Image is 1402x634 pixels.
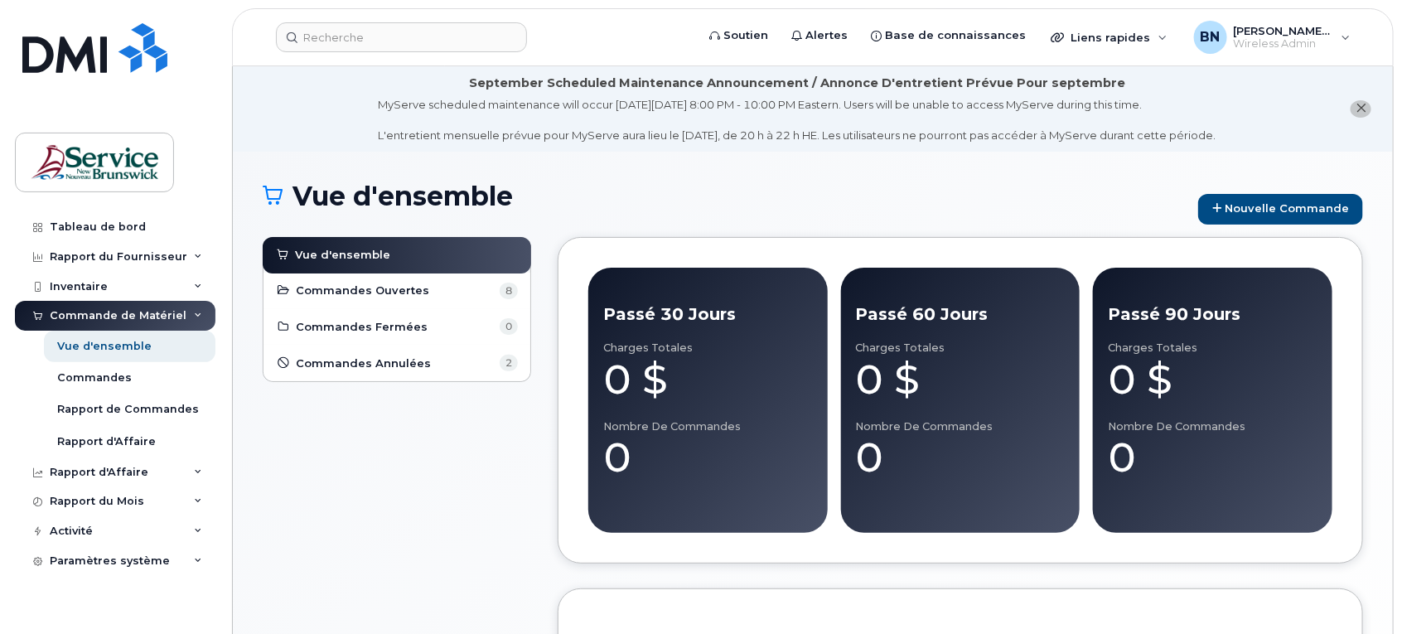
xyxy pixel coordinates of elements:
[1108,341,1317,355] div: Charges totales
[297,356,432,371] span: Commandes Annulées
[1198,194,1363,225] a: Nouvelle commande
[1108,433,1317,482] div: 0
[603,302,813,327] div: Passé 30 jours
[603,341,813,355] div: Charges totales
[1351,100,1371,118] button: close notification
[263,181,1190,211] h1: Vue d'ensemble
[1108,302,1317,327] div: Passé 90 jours
[500,355,518,371] span: 2
[603,420,813,433] div: Nombre de commandes
[276,353,518,373] a: Commandes Annulées 2
[603,433,813,482] div: 0
[297,283,430,298] span: Commandes Ouvertes
[469,75,1125,92] div: September Scheduled Maintenance Announcement / Annonce D'entretient Prévue Pour septembre
[1108,420,1317,433] div: Nombre de commandes
[276,317,518,337] a: Commandes Fermées 0
[379,97,1216,143] div: MyServe scheduled maintenance will occur [DATE][DATE] 8:00 PM - 10:00 PM Eastern. Users will be u...
[856,341,1066,355] div: Charges totales
[296,247,391,263] span: Vue d'ensemble
[856,433,1066,482] div: 0
[275,245,519,265] a: Vue d'ensemble
[856,302,1066,327] div: Passé 60 jours
[500,318,518,335] span: 0
[297,319,428,335] span: Commandes Fermées
[1108,355,1317,404] div: 0 $
[856,355,1066,404] div: 0 $
[603,355,813,404] div: 0 $
[276,281,518,301] a: Commandes Ouvertes 8
[500,283,518,299] span: 8
[856,420,1066,433] div: Nombre de commandes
